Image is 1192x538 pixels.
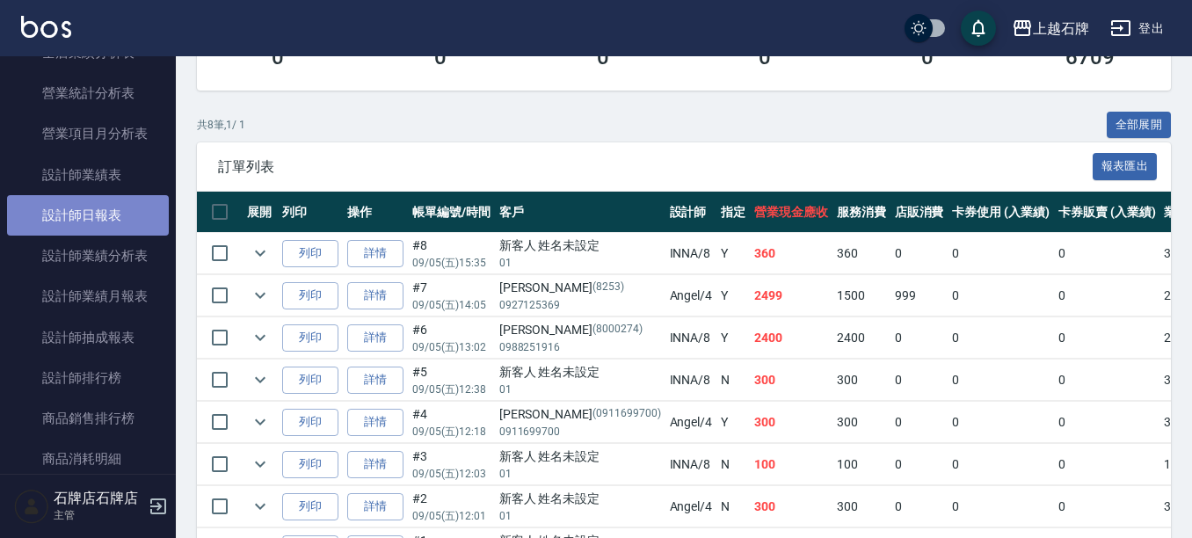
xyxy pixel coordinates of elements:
[750,233,832,274] td: 360
[7,439,169,479] a: 商品消耗明細
[890,402,949,443] td: 0
[948,317,1054,359] td: 0
[282,367,338,394] button: 列印
[665,486,717,527] td: Angel /4
[412,297,491,313] p: 09/05 (五) 14:05
[14,489,49,524] img: Person
[21,16,71,38] img: Logo
[948,275,1054,316] td: 0
[716,317,750,359] td: Y
[54,507,143,523] p: 主管
[247,493,273,520] button: expand row
[665,192,717,233] th: 設計師
[832,486,890,527] td: 300
[948,486,1054,527] td: 0
[218,158,1093,176] span: 訂單列表
[750,192,832,233] th: 營業現金應收
[961,11,996,46] button: save
[247,240,273,266] button: expand row
[592,321,643,339] p: (8000274)
[499,405,661,424] div: [PERSON_NAME]
[1054,360,1160,401] td: 0
[499,508,661,524] p: 01
[832,402,890,443] td: 300
[247,367,273,393] button: expand row
[750,317,832,359] td: 2400
[921,45,934,69] h3: 0
[282,451,338,478] button: 列印
[499,255,661,271] p: 01
[412,466,491,482] p: 09/05 (五) 12:03
[716,275,750,316] td: Y
[1054,317,1160,359] td: 0
[948,402,1054,443] td: 0
[282,409,338,436] button: 列印
[832,275,890,316] td: 1500
[434,45,447,69] h3: 0
[7,358,169,398] a: 設計師排行榜
[408,486,495,527] td: #2
[499,382,661,397] p: 01
[408,275,495,316] td: #7
[750,275,832,316] td: 2499
[1054,486,1160,527] td: 0
[716,233,750,274] td: Y
[499,490,661,508] div: 新客人 姓名未設定
[412,255,491,271] p: 09/05 (五) 15:35
[347,282,403,309] a: 詳情
[408,192,495,233] th: 帳單編號/時間
[7,236,169,276] a: 設計師業績分析表
[1054,444,1160,485] td: 0
[282,324,338,352] button: 列印
[592,405,661,424] p: (0911699700)
[499,466,661,482] p: 01
[499,236,661,255] div: 新客人 姓名未設定
[948,233,1054,274] td: 0
[499,339,661,355] p: 0988251916
[7,73,169,113] a: 營業統計分析表
[7,398,169,439] a: 商品銷售排行榜
[7,317,169,358] a: 設計師抽成報表
[495,192,665,233] th: 客戶
[408,444,495,485] td: #3
[499,279,661,297] div: [PERSON_NAME]
[247,282,273,309] button: expand row
[750,486,832,527] td: 300
[499,424,661,440] p: 0911699700
[759,45,771,69] h3: 0
[890,192,949,233] th: 店販消費
[1107,112,1172,139] button: 全部展開
[347,324,403,352] a: 詳情
[347,409,403,436] a: 詳情
[347,451,403,478] a: 詳情
[1033,18,1089,40] div: 上越石牌
[716,444,750,485] td: N
[890,233,949,274] td: 0
[832,444,890,485] td: 100
[247,409,273,435] button: expand row
[750,402,832,443] td: 300
[1054,233,1160,274] td: 0
[948,360,1054,401] td: 0
[408,402,495,443] td: #4
[890,360,949,401] td: 0
[890,444,949,485] td: 0
[499,321,661,339] div: [PERSON_NAME]
[716,360,750,401] td: N
[716,402,750,443] td: Y
[197,117,245,133] p: 共 8 筆, 1 / 1
[54,490,143,507] h5: 石牌店石牌店
[665,444,717,485] td: INNA /8
[665,317,717,359] td: INNA /8
[832,233,890,274] td: 360
[282,493,338,520] button: 列印
[1093,153,1158,180] button: 報表匯出
[408,360,495,401] td: #5
[7,195,169,236] a: 設計師日報表
[948,192,1054,233] th: 卡券使用 (入業績)
[1054,402,1160,443] td: 0
[716,192,750,233] th: 指定
[1093,157,1158,174] a: 報表匯出
[665,233,717,274] td: INNA /8
[343,192,408,233] th: 操作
